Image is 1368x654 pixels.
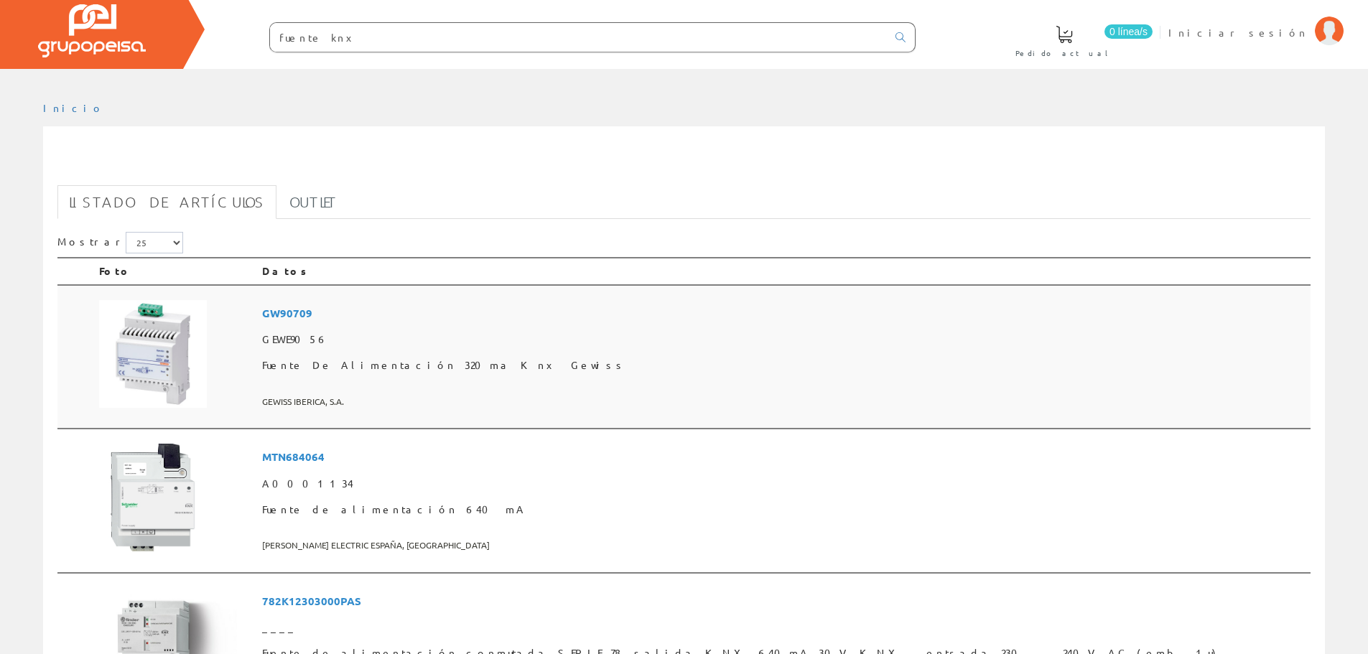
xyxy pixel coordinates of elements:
span: MTN684064 [262,444,1305,470]
a: Listado de artículos [57,185,276,219]
span: Iniciar sesión [1168,25,1308,39]
span: A0001134 [262,471,1305,497]
span: Fuente de alimentación 640 mA [262,497,1305,523]
h1: fuente knx [57,149,1311,178]
span: ____ [262,615,1305,640]
select: Mostrar [126,232,183,253]
img: Foto artículo Fuente De Alimentación 320ma Knx Gewiss (150x150) [99,300,207,408]
span: Pedido actual [1015,46,1113,60]
th: Foto [93,258,256,285]
img: Foto artículo Fuente de alimentación 640 mA (150x150) [99,444,207,551]
span: [PERSON_NAME] ELECTRIC ESPAÑA, [GEOGRAPHIC_DATA] [262,533,1305,557]
a: Iniciar sesión [1168,14,1344,27]
span: GEWE9056 [262,327,1305,352]
th: Datos [256,258,1311,285]
a: Outlet [278,185,349,219]
a: Inicio [43,101,104,114]
img: Grupo Peisa [38,4,146,57]
span: 782K12303000PAS [262,588,1305,615]
span: GW90709 [262,300,1305,327]
span: Fuente De Alimentación 320ma Knx Gewiss [262,352,1305,378]
input: Buscar ... [270,23,887,52]
label: Mostrar [57,232,183,253]
span: GEWISS IBERICA, S.A. [262,390,1305,414]
span: 0 línea/s [1104,24,1153,39]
